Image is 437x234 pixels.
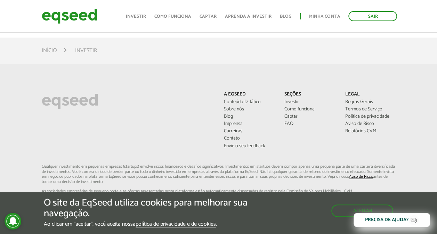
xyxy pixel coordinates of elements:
[345,107,396,112] a: Termos de Serviço
[345,92,396,98] p: Legal
[42,92,98,110] img: EqSeed Logo
[224,92,274,98] p: A EqSeed
[345,100,396,105] a: Regras Gerais
[331,204,393,217] button: Aceitar
[224,100,274,105] a: Conteúdo Didático
[136,222,216,227] a: política de privacidade e de cookies
[280,14,291,19] a: Blog
[224,122,274,126] a: Imprensa
[224,107,274,112] a: Sobre nós
[284,114,335,119] a: Captar
[44,221,253,227] p: Ao clicar em "aceitar", você aceita nossa .
[42,189,396,193] span: As sociedades empresárias de pequeno porte e as ofertas apresentadas nesta plataforma estão aut...
[44,198,253,219] h5: O site da EqSeed utiliza cookies para melhorar sua navegação.
[126,14,146,19] a: Investir
[345,129,396,134] a: Relatórios CVM
[75,46,97,55] li: Investir
[284,122,335,126] a: FAQ
[154,14,191,19] a: Como funciona
[284,107,335,112] a: Como funciona
[349,174,373,179] a: Aviso de Risco
[224,114,274,119] a: Blog
[224,136,274,141] a: Contato
[224,143,274,148] a: Envie o seu feedback
[348,11,397,21] a: Sair
[42,48,57,53] a: Início
[200,14,217,19] a: Captar
[345,122,396,126] a: Aviso de Risco
[42,7,97,25] img: EqSeed
[225,14,272,19] a: Aprenda a investir
[224,129,274,134] a: Carreiras
[309,14,340,19] a: Minha conta
[284,92,335,98] p: Seções
[345,114,396,119] a: Política de privacidade
[284,100,335,105] a: Investir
